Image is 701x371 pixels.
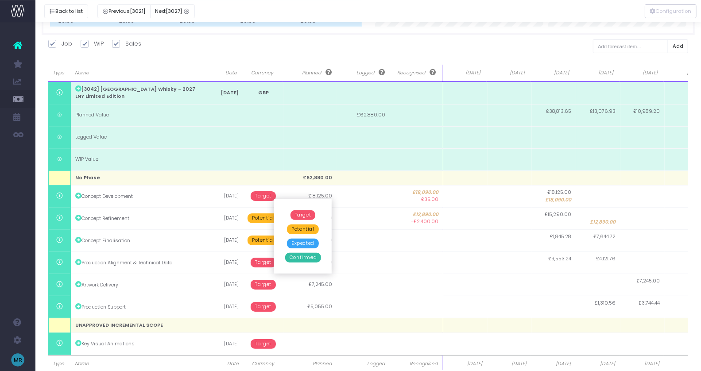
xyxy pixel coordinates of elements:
span: £1,845.28 [550,233,572,240]
span: [DATE] [447,360,482,367]
td: GBP [243,82,283,104]
div: Vertical button group [645,4,697,18]
button: Next[3027] [150,4,195,18]
td: UNAPPROVED INCREMENTAL SCOPE [70,318,203,332]
span: £3,744.44 [639,300,660,307]
td: £5,055.00 [284,296,337,318]
td: [DATE] [203,229,243,251]
span: Planned [287,360,332,367]
span: [DATE] [580,70,613,77]
td: £7,245.00 [284,274,337,296]
span: [DATE] [447,70,480,77]
label: Sales [112,39,141,48]
span: Logged [341,360,385,367]
td: [DATE] [203,296,243,318]
span: £7,245.00 [637,278,660,285]
span: Potential [287,224,318,234]
td: £38,813.65 [532,104,576,126]
td: Planned Value [70,104,203,126]
span: Currency [248,360,279,367]
td: Logged Value [70,126,203,148]
td: [DATE] [203,185,243,207]
td: [DATE] [203,207,243,229]
span: £18,090.00 [546,197,572,204]
span: Currency [248,70,277,77]
span: [DATE] [624,70,658,77]
span: Expected [287,239,319,248]
span: Type [53,70,64,77]
td: Artwork Delivery [70,274,203,296]
span: Target [290,210,316,220]
span: £18,090.00 [395,189,439,196]
span: Name [75,360,199,367]
span: Logged [342,69,385,77]
span: Potential [248,213,279,223]
label: WIP [81,39,104,48]
span: [DATE] [491,70,525,77]
td: Production Alignment & Technical Data [70,251,203,274]
button: Back to list [44,4,88,18]
span: Target [251,280,276,290]
td: [3042] [GEOGRAPHIC_DATA] Whisky - 2027 LNY Limited Edition [70,82,203,104]
span: £12,890.00 [590,219,616,226]
span: Type [53,360,66,367]
span: £7,644.72 [594,233,616,240]
span: Date [208,360,239,367]
span: Recognised [394,69,436,77]
td: [DATE] [203,82,243,104]
span: -£35.00 [418,196,438,203]
td: £18,125.00 [284,185,337,207]
span: [3021] [130,8,145,15]
span: [DATE] [535,360,571,367]
td: Key Visual Animations [70,333,203,355]
span: Potential [248,236,279,245]
label: Job [48,39,72,48]
span: £4,121.76 [596,255,616,263]
span: [DATE] [491,360,527,367]
span: Confirmed [285,253,321,263]
span: £3,553.24 [549,255,572,263]
span: Target [251,302,276,312]
span: [DATE] [624,360,659,367]
span: £12,890.00 [395,211,439,218]
td: WIP Value [70,148,203,170]
td: Concept Refinement [70,207,203,229]
span: [3027] [166,8,182,15]
span: [DATE] [535,70,569,77]
input: Add forecast item... [593,39,668,53]
td: [DATE] [203,251,243,274]
span: Target [251,339,276,349]
td: £13,076.93 [576,104,620,126]
button: Configuration [645,4,697,18]
span: -£2,400.00 [411,218,438,225]
span: Target [251,258,276,267]
td: Production Support [70,296,203,318]
span: Recognised [394,360,438,367]
td: £62,880.00 [284,170,337,185]
td: [DATE] [203,333,243,355]
span: Name [75,70,197,77]
td: £62,880.00 [337,104,390,126]
button: Previous[3021] [97,4,151,18]
span: Target [251,191,276,201]
button: Add [668,39,689,53]
td: Concept Development [70,185,203,207]
td: Concept Finalisation [70,229,203,251]
td: £10,989.20 [620,104,665,126]
span: [DATE] [580,360,615,367]
span: £18,125.00 [548,189,572,196]
img: images/default_profile_image.png [11,353,24,367]
span: Date [208,70,237,77]
span: Planned [289,69,332,77]
span: £15,290.00 [545,211,572,218]
td: No Phase [70,170,203,185]
span: £1,310.56 [595,300,616,307]
td: [DATE] [203,274,243,296]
